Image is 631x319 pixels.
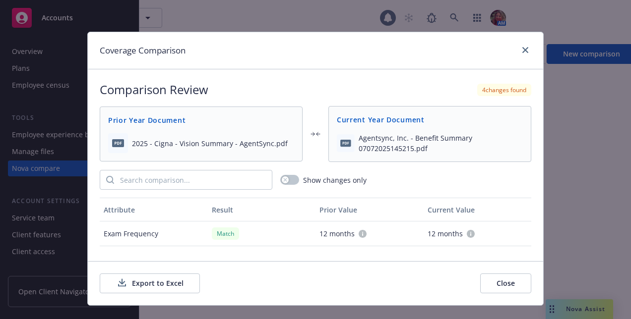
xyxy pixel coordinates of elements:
[319,205,420,215] div: Prior Value
[132,138,288,149] span: 2025 - Cigna - Vision Summary - AgentSync.pdf
[212,205,312,215] div: Result
[315,198,424,221] button: Prior Value
[519,44,531,56] a: close
[114,170,272,189] input: Search comparison...
[477,84,531,96] div: 4 changes found
[100,273,200,293] button: Export to Excel
[424,198,532,221] button: Current Value
[106,176,114,184] svg: Search
[100,221,208,246] div: Exam Frequency
[100,44,186,57] h1: Coverage Comparison
[428,228,463,239] span: 12 months
[359,133,523,154] span: Agentsync, Inc. - Benefit Summary 07072025145215.pdf
[108,115,294,125] span: Prior Year Document
[100,198,208,221] button: Attribute
[428,205,528,215] div: Current Value
[480,273,531,293] button: Close
[104,205,204,215] div: Attribute
[337,114,523,125] span: Current Year Document
[100,246,208,271] div: Materials Copay
[319,228,355,239] span: 12 months
[100,81,208,98] h2: Comparison Review
[208,198,316,221] button: Result
[303,175,367,185] span: Show changes only
[212,227,239,240] div: Match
